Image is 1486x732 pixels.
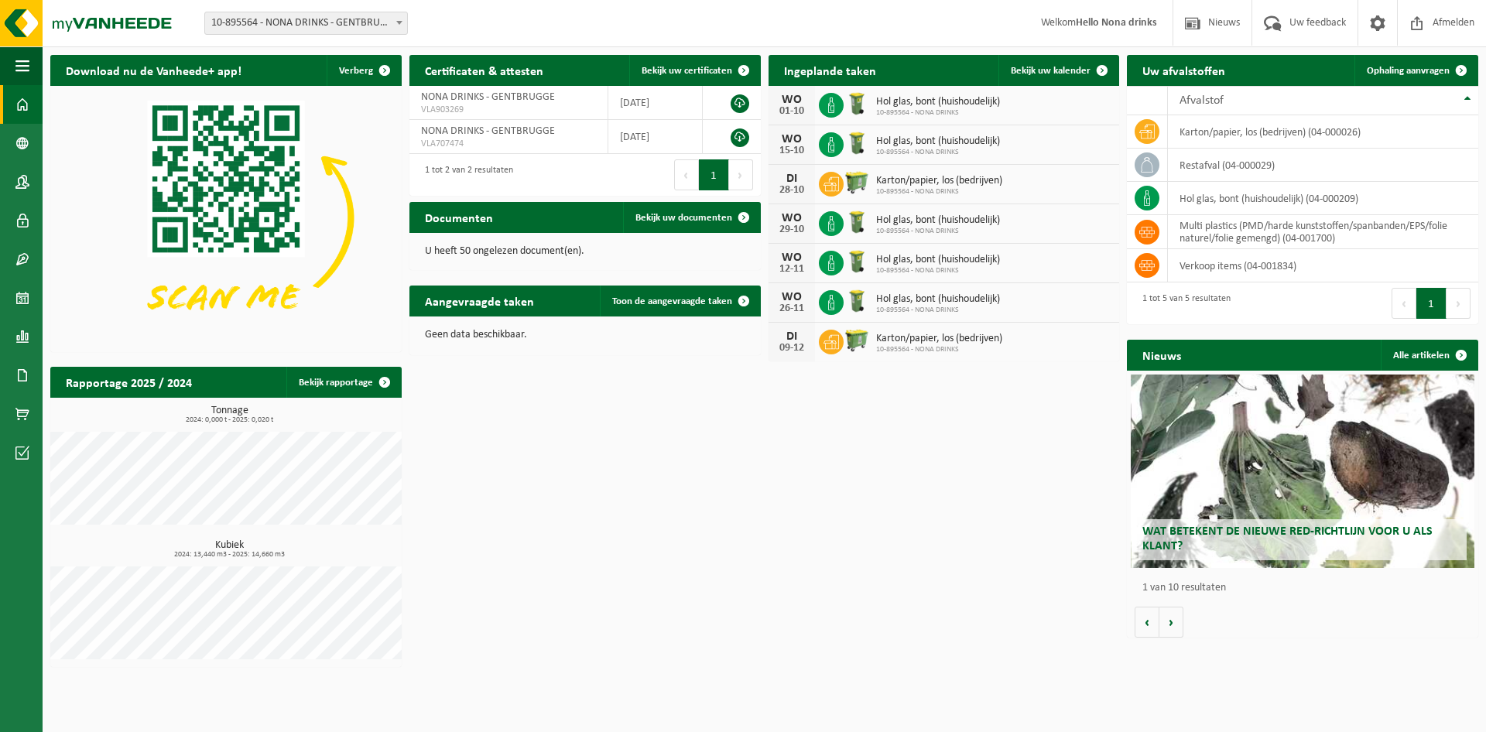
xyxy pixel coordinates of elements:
[421,125,555,137] span: NONA DRINKS - GENTBRUGGE
[844,327,870,354] img: WB-0660-HPE-GN-51
[1168,215,1478,249] td: multi plastics (PMD/harde kunststoffen/spanbanden/EPS/folie naturel/folie gemengd) (04-001700)
[876,306,1000,315] span: 10-895564 - NONA DRINKS
[8,698,259,732] iframe: chat widget
[998,55,1118,86] a: Bekijk uw kalender
[776,303,807,314] div: 26-11
[1076,17,1157,29] strong: Hello Nona drinks
[417,158,513,192] div: 1 tot 2 van 2 resultaten
[608,86,703,120] td: [DATE]
[876,333,1002,345] span: Karton/papier, los (bedrijven)
[425,330,745,340] p: Geen data beschikbaar.
[776,251,807,264] div: WO
[876,214,1000,227] span: Hol glas, bont (huishoudelijk)
[876,345,1002,354] span: 10-895564 - NONA DRINKS
[876,96,1000,108] span: Hol glas, bont (huishoudelijk)
[776,145,807,156] div: 15-10
[421,91,555,103] span: NONA DRINKS - GENTBRUGGE
[876,187,1002,197] span: 10-895564 - NONA DRINKS
[1142,583,1471,593] p: 1 van 10 resultaten
[1135,286,1231,320] div: 1 tot 5 van 5 resultaten
[844,169,870,196] img: WB-0660-HPE-GN-51
[50,55,257,85] h2: Download nu de Vanheede+ app!
[635,213,732,223] span: Bekijk uw documenten
[286,367,400,398] a: Bekijk rapportage
[776,264,807,275] div: 12-11
[844,209,870,235] img: WB-0140-HPE-GN-50
[1392,288,1416,319] button: Previous
[612,296,732,306] span: Toon de aangevraagde taken
[876,293,1000,306] span: Hol glas, bont (huishoudelijk)
[50,86,402,349] img: Download de VHEPlus App
[776,106,807,117] div: 01-10
[876,175,1002,187] span: Karton/papier, los (bedrijven)
[608,120,703,154] td: [DATE]
[58,551,402,559] span: 2024: 13,440 m3 - 2025: 14,660 m3
[1180,94,1224,107] span: Afvalstof
[1011,66,1091,76] span: Bekijk uw kalender
[876,254,1000,266] span: Hol glas, bont (huishoudelijk)
[409,55,559,85] h2: Certificaten & attesten
[1142,525,1433,552] span: Wat betekent de nieuwe RED-richtlijn voor u als klant?
[623,202,759,233] a: Bekijk uw documenten
[1367,66,1450,76] span: Ophaling aanvragen
[327,55,400,86] button: Verberg
[1135,607,1159,638] button: Vorige
[776,212,807,224] div: WO
[409,202,508,232] h2: Documenten
[776,94,807,106] div: WO
[1127,340,1197,370] h2: Nieuws
[629,55,759,86] a: Bekijk uw certificaten
[876,108,1000,118] span: 10-895564 - NONA DRINKS
[776,185,807,196] div: 28-10
[58,416,402,424] span: 2024: 0,000 t - 2025: 0,020 t
[844,130,870,156] img: WB-0140-HPE-GN-50
[425,246,745,257] p: U heeft 50 ongelezen document(en).
[1131,375,1475,568] a: Wat betekent de nieuwe RED-richtlijn voor u als klant?
[776,133,807,145] div: WO
[844,248,870,275] img: WB-0140-HPE-GN-50
[1416,288,1447,319] button: 1
[642,66,732,76] span: Bekijk uw certificaten
[776,173,807,185] div: DI
[699,159,729,190] button: 1
[421,104,596,116] span: VLA903269
[769,55,892,85] h2: Ingeplande taken
[421,138,596,150] span: VLA707474
[1168,149,1478,182] td: restafval (04-000029)
[876,266,1000,275] span: 10-895564 - NONA DRINKS
[50,367,207,397] h2: Rapportage 2025 / 2024
[600,286,759,316] a: Toon de aangevraagde taken
[844,91,870,117] img: WB-0140-HPE-GN-50
[876,148,1000,157] span: 10-895564 - NONA DRINKS
[1447,288,1471,319] button: Next
[1168,249,1478,282] td: verkoop items (04-001834)
[1381,340,1477,371] a: Alle artikelen
[776,343,807,354] div: 09-12
[205,12,407,34] span: 10-895564 - NONA DRINKS - GENTBRUGGE
[339,66,373,76] span: Verberg
[729,159,753,190] button: Next
[1168,115,1478,149] td: karton/papier, los (bedrijven) (04-000026)
[776,291,807,303] div: WO
[1354,55,1477,86] a: Ophaling aanvragen
[776,330,807,343] div: DI
[58,540,402,559] h3: Kubiek
[674,159,699,190] button: Previous
[876,227,1000,236] span: 10-895564 - NONA DRINKS
[1168,182,1478,215] td: hol glas, bont (huishoudelijk) (04-000209)
[204,12,408,35] span: 10-895564 - NONA DRINKS - GENTBRUGGE
[1159,607,1183,638] button: Volgende
[876,135,1000,148] span: Hol glas, bont (huishoudelijk)
[844,288,870,314] img: WB-0140-HPE-GN-50
[1127,55,1241,85] h2: Uw afvalstoffen
[776,224,807,235] div: 29-10
[409,286,550,316] h2: Aangevraagde taken
[58,405,402,424] h3: Tonnage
